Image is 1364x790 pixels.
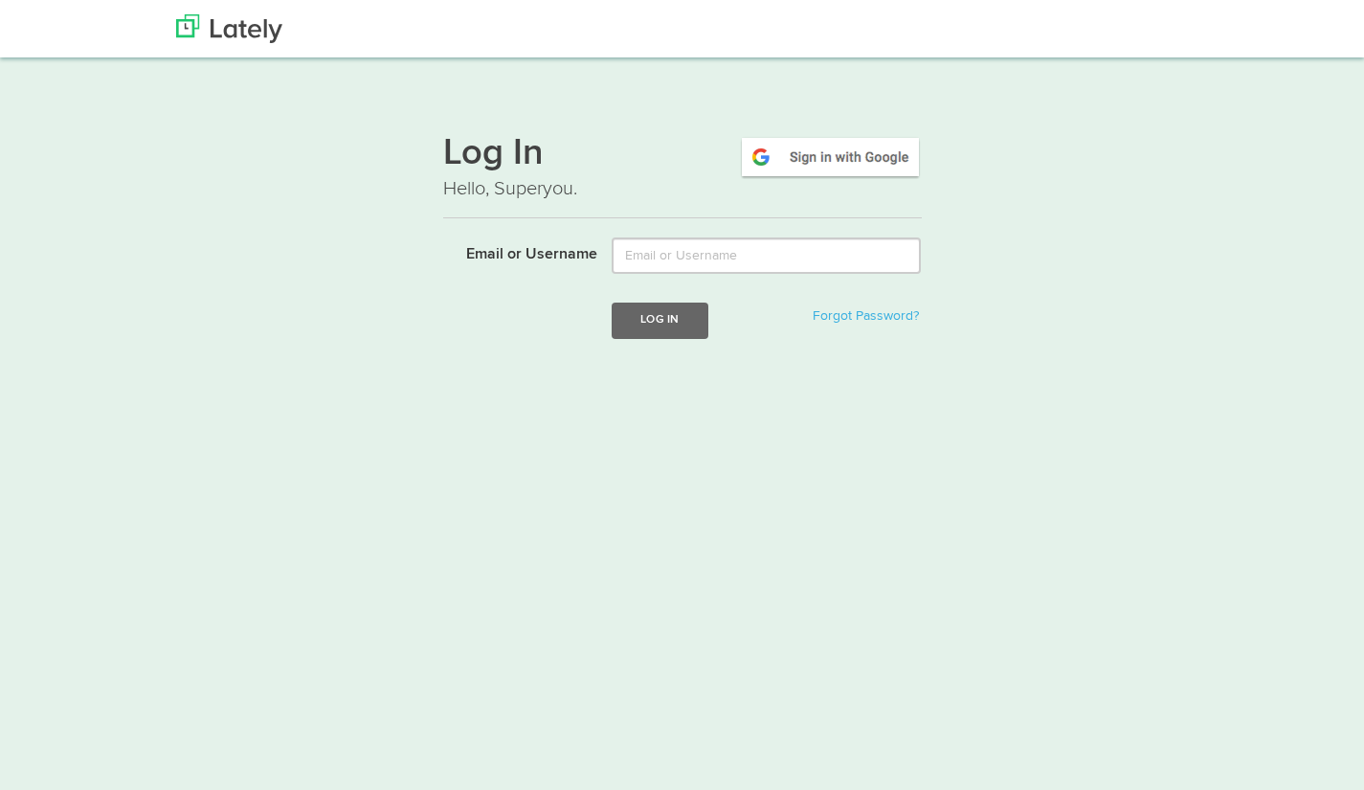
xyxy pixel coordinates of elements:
[813,309,919,323] a: Forgot Password?
[612,303,707,338] button: Log In
[429,237,598,266] label: Email or Username
[739,135,922,179] img: google-signin.png
[443,175,922,203] p: Hello, Superyou.
[612,237,921,274] input: Email or Username
[443,135,922,175] h1: Log In
[176,14,282,43] img: Lately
